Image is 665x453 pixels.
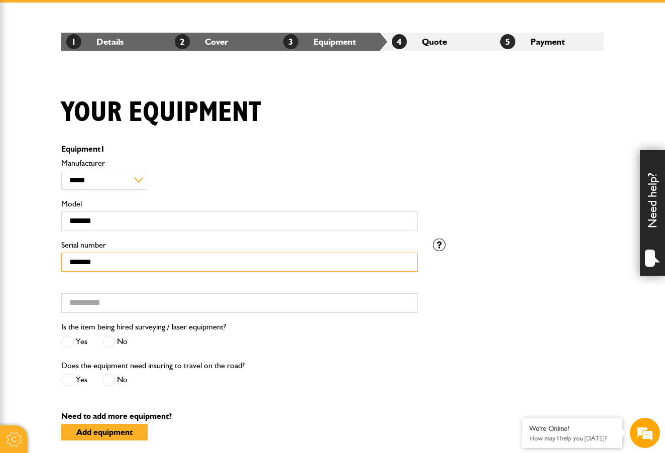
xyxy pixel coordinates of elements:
a: 1Details [66,36,124,47]
label: Serial number [61,241,418,249]
span: 4 [392,34,407,49]
span: 1 [100,144,105,154]
label: Manufacturer [61,159,418,167]
input: Enter your last name [13,93,183,115]
span: 2 [175,34,190,49]
label: No [102,374,128,386]
p: Need to add more equipment? [61,412,604,420]
em: Start Chat [137,309,182,323]
img: d_20077148190_company_1631870298795_20077148190 [17,56,42,70]
span: 5 [500,34,515,49]
label: Yes [61,374,87,386]
h1: Your equipment [61,96,261,130]
p: How may I help you today? [529,434,615,442]
li: Quote [387,33,495,51]
a: 2Cover [175,36,229,47]
p: Equipment [61,145,418,153]
li: Payment [495,33,604,51]
div: Chat with us now [52,56,169,69]
span: 3 [283,34,298,49]
div: Need help? [640,150,665,276]
label: Does the equipment need insuring to travel on the road? [61,362,245,370]
label: Yes [61,335,87,348]
input: Enter your email address [13,123,183,145]
li: Equipment [278,33,387,51]
label: No [102,335,128,348]
label: Is the item being hired surveying / laser equipment? [61,323,226,331]
label: Model [61,200,418,208]
textarea: Type your message and hit 'Enter' [13,182,183,301]
div: We're Online! [529,424,615,433]
input: Enter your phone number [13,152,183,174]
button: Add equipment [61,424,148,440]
div: Minimize live chat window [165,5,189,29]
span: 1 [66,34,81,49]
